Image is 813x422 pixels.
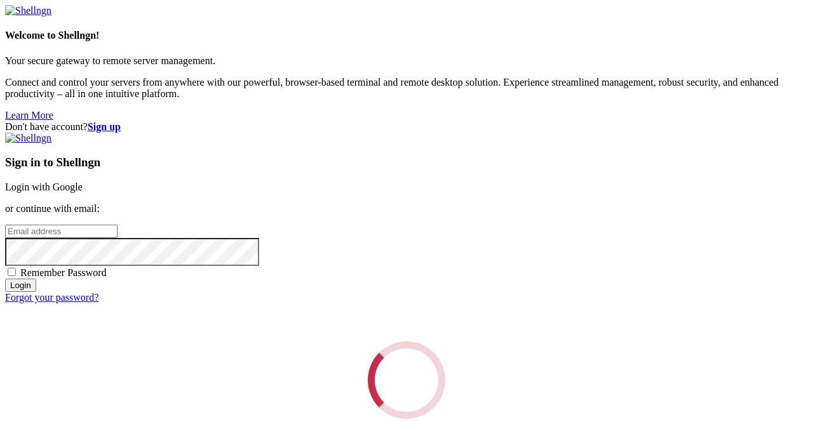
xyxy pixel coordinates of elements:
[8,268,16,276] input: Remember Password
[5,5,51,16] img: Shellngn
[88,121,121,132] a: Sign up
[5,133,51,144] img: Shellngn
[5,155,808,169] h3: Sign in to Shellngn
[5,292,98,303] a: Forgot your password?
[5,279,36,292] input: Login
[20,267,107,278] span: Remember Password
[5,30,808,41] h4: Welcome to Shellngn!
[5,110,53,121] a: Learn More
[5,225,118,238] input: Email address
[5,55,808,67] p: Your secure gateway to remote server management.
[5,77,808,100] p: Connect and control your servers from anywhere with our powerful, browser-based terminal and remo...
[5,203,808,214] p: or continue with email:
[5,181,83,192] a: Login with Google
[5,121,808,133] div: Don't have account?
[368,341,445,419] div: Loading...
